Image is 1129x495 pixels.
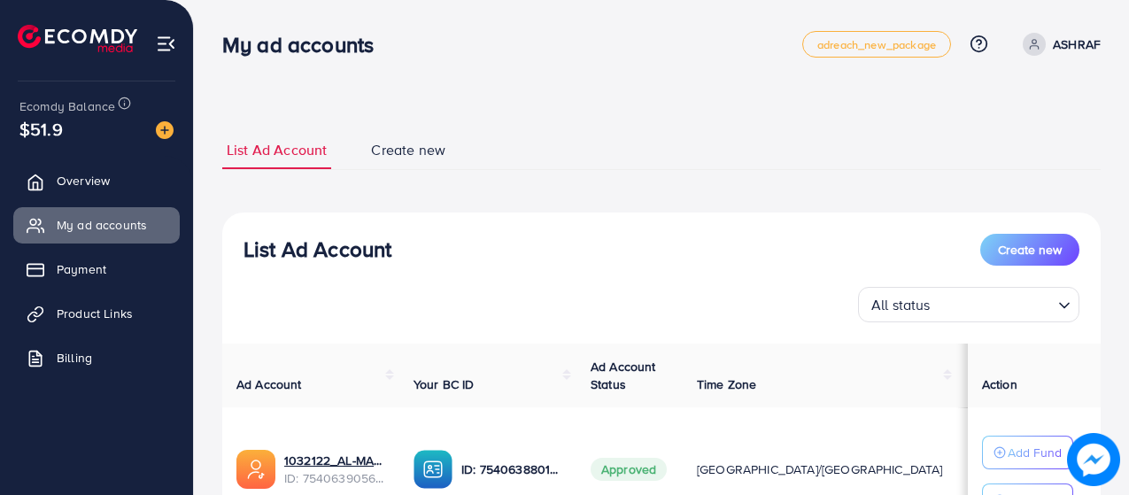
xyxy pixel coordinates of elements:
p: ASHRAF [1053,34,1101,55]
span: [GEOGRAPHIC_DATA]/[GEOGRAPHIC_DATA] [697,460,943,478]
span: Your BC ID [414,375,475,393]
button: Create new [980,234,1079,266]
button: Add Fund [982,436,1073,469]
span: Product Links [57,305,133,322]
span: $51.9 [19,116,63,142]
span: ID: 7540639056867557392 [284,469,385,487]
img: image [1067,433,1120,486]
p: Add Fund [1008,442,1062,463]
input: Search for option [936,289,1051,318]
a: Product Links [13,296,180,331]
h3: My ad accounts [222,32,388,58]
img: ic-ads-acc.e4c84228.svg [236,450,275,489]
a: My ad accounts [13,207,180,243]
h3: List Ad Account [244,236,391,262]
span: Create new [371,140,445,160]
a: adreach_new_package [802,31,951,58]
a: ASHRAF [1016,33,1101,56]
p: ID: 7540638801937629201 [461,459,562,480]
a: Overview [13,163,180,198]
span: Time Zone [697,375,756,393]
span: Ad Account [236,375,302,393]
span: Ecomdy Balance [19,97,115,115]
img: menu [156,34,176,54]
span: Overview [57,172,110,189]
a: 1032122_AL-MAKKAH_1755691890611 [284,452,385,469]
span: Action [982,375,1017,393]
div: Search for option [858,287,1079,322]
span: Approved [591,458,667,481]
span: adreach_new_package [817,39,936,50]
span: Create new [998,241,1062,259]
a: Payment [13,251,180,287]
span: List Ad Account [227,140,327,160]
span: Payment [57,260,106,278]
span: My ad accounts [57,216,147,234]
img: logo [18,25,137,52]
div: <span class='underline'>1032122_AL-MAKKAH_1755691890611</span></br>7540639056867557392 [284,452,385,488]
span: Billing [57,349,92,367]
span: Ad Account Status [591,358,656,393]
a: Billing [13,340,180,375]
img: image [156,121,174,139]
span: All status [868,292,934,318]
img: ic-ba-acc.ded83a64.svg [414,450,452,489]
